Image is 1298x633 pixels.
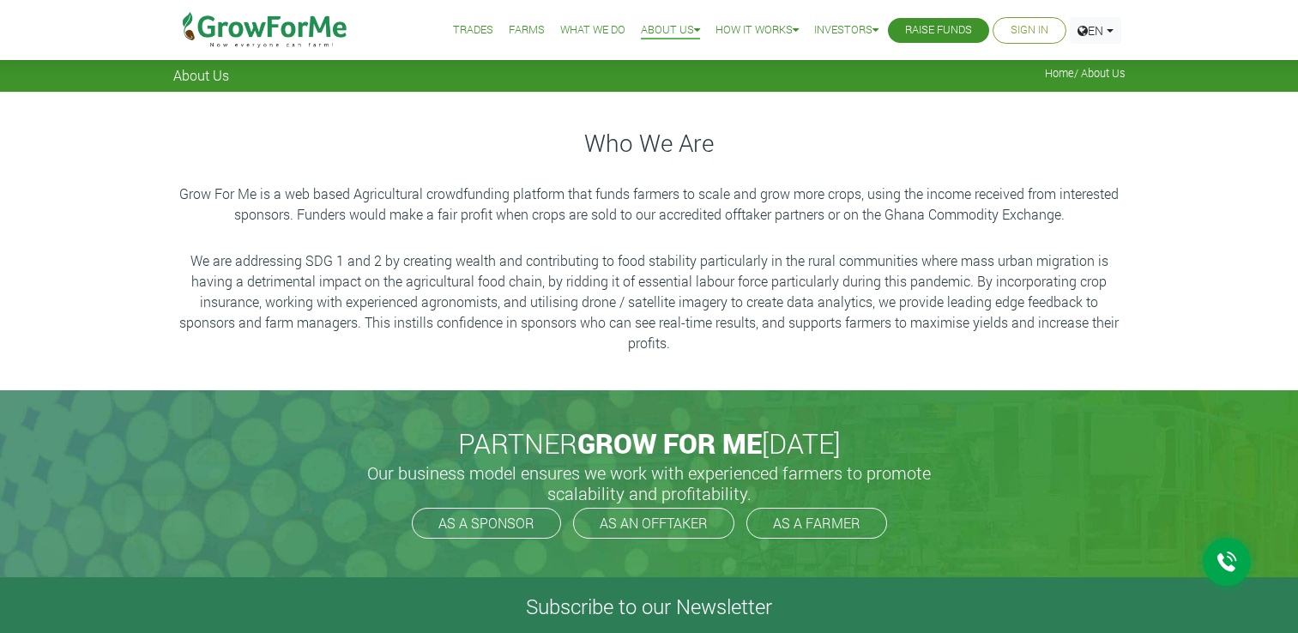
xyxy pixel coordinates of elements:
[715,21,799,39] a: How it Works
[453,21,493,39] a: Trades
[641,21,700,39] a: About Us
[412,508,561,539] a: AS A SPONSOR
[180,427,1119,460] h2: PARTNER [DATE]
[746,508,887,539] a: AS A FARMER
[1045,66,1074,80] a: Home
[905,21,972,39] a: Raise Funds
[573,508,734,539] a: AS AN OFFTAKER
[509,21,545,39] a: Farms
[1070,17,1121,44] a: EN
[21,594,1277,619] h4: Subscribe to our Newsletter
[173,67,229,83] span: About Us
[1045,67,1126,80] span: / About Us
[176,129,1123,158] h3: Who We Are
[349,462,950,503] h5: Our business model ensures we work with experienced farmers to promote scalability and profitabil...
[577,425,762,461] span: GROW FOR ME
[814,21,878,39] a: Investors
[176,184,1123,225] p: Grow For Me is a web based Agricultural crowdfunding platform that funds farmers to scale and gro...
[1011,21,1048,39] a: Sign In
[176,250,1123,353] p: We are addressing SDG 1 and 2 by creating wealth and contributing to food stability particularly ...
[560,21,625,39] a: What We Do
